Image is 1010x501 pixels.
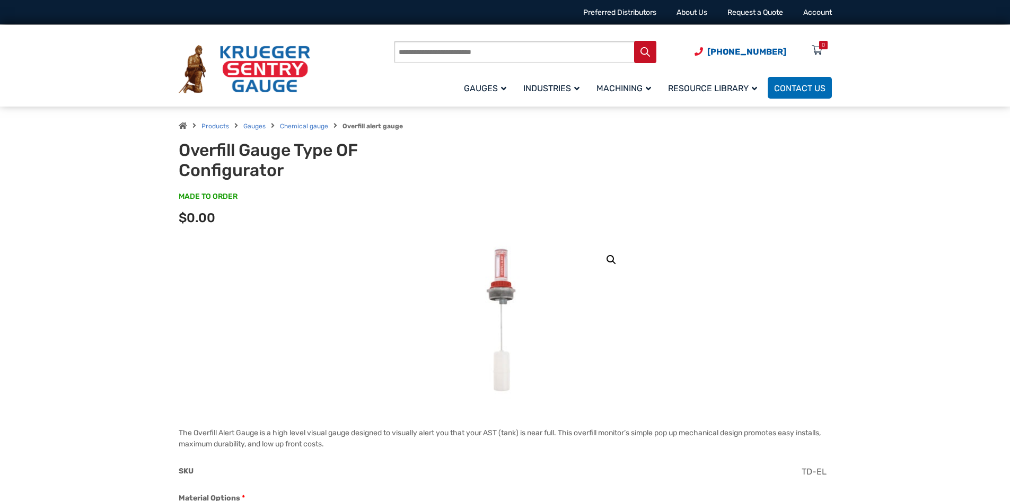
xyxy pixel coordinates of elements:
[179,210,215,225] span: $0.00
[802,467,827,477] span: TD-EL
[179,427,832,450] p: The Overfill Alert Gauge is a high level visual gauge designed to visually alert you that your AS...
[517,75,590,100] a: Industries
[677,8,707,17] a: About Us
[458,75,517,100] a: Gauges
[523,83,579,93] span: Industries
[596,83,651,93] span: Machining
[590,75,662,100] a: Machining
[662,75,768,100] a: Resource Library
[179,191,238,202] span: MADE TO ORDER
[803,8,832,17] a: Account
[464,83,506,93] span: Gauges
[707,47,786,57] span: [PHONE_NUMBER]
[768,77,832,99] a: Contact Us
[602,250,621,269] a: View full-screen image gallery
[695,45,786,58] a: Phone Number (920) 434-8860
[727,8,783,17] a: Request a Quote
[668,83,757,93] span: Resource Library
[583,8,656,17] a: Preferred Distributors
[179,467,194,476] span: SKU
[179,140,440,181] h1: Overfill Gauge Type OF Configurator
[201,122,229,130] a: Products
[822,41,825,49] div: 0
[280,122,328,130] a: Chemical gauge
[774,83,825,93] span: Contact Us
[179,45,310,94] img: Krueger Sentry Gauge
[243,122,266,130] a: Gauges
[468,242,542,401] img: Overfill Gauge Type OF Configurator
[342,122,403,130] strong: Overfill alert gauge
